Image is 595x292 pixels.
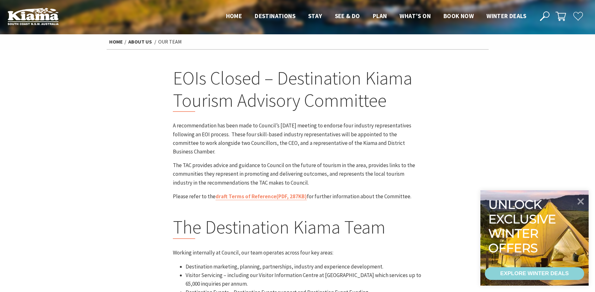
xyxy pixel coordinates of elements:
[500,267,569,280] div: EXPLORE WINTER DEALS
[485,267,584,280] a: EXPLORE WINTER DEALS
[173,67,422,112] h2: EOIs Closed – Destination Kiama Tourism Advisory Committee
[173,248,422,257] p: Working internally at Council, our team operates across four key areas:
[158,38,182,46] li: Our Team
[400,12,431,20] span: What’s On
[373,12,387,20] span: Plan
[443,12,474,20] span: Book now
[173,192,422,201] p: Please refer to the for further information about the Committee.
[488,197,559,255] div: Unlock exclusive winter offers
[8,8,59,25] img: Kiama Logo
[186,271,422,288] li: Visitor Servicing – including our Visitor Information Centre at [GEOGRAPHIC_DATA] which services ...
[109,38,123,45] a: Home
[308,12,322,20] span: Stay
[173,216,422,239] h2: The Destination Kiama Team
[173,121,422,156] p: A recommendation has been made to Council’s [DATE] meeting to endorse four industry representativ...
[226,12,242,20] span: Home
[173,161,422,187] p: The TAC provides advice and guidance to Council on the future of tourism in the area, provides li...
[186,262,422,271] li: Destination marketing, planning, partnerships, industry and experience development.
[276,193,307,200] span: (PDF, 287KB)
[128,38,152,45] a: About Us
[216,193,307,200] a: draft Terms of Reference(PDF, 287KB)
[220,11,533,22] nav: Main Menu
[335,12,360,20] span: See & Do
[486,12,526,20] span: Winter Deals
[255,12,295,20] span: Destinations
